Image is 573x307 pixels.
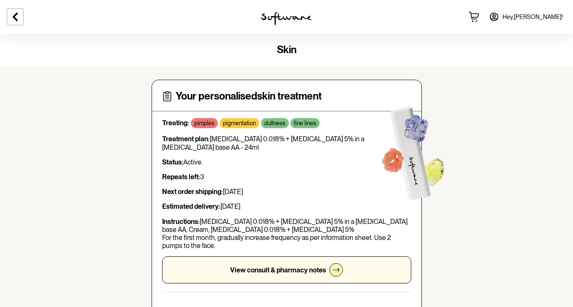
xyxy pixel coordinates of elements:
[261,12,312,25] img: software logo
[294,120,316,127] p: fine lines
[162,119,189,127] strong: Treating:
[162,218,200,226] strong: Instructions:
[162,135,210,143] strong: Treatment plan:
[484,7,568,27] a: Hey,[PERSON_NAME]!
[230,266,326,274] p: View consult & pharmacy notes
[277,43,296,56] span: skin
[162,135,411,151] p: [MEDICAL_DATA] 0.018% + [MEDICAL_DATA] 5% in a [MEDICAL_DATA] base AA - 24ml
[162,173,200,181] strong: Repeats left:
[176,90,322,102] h4: Your personalised skin treatment
[223,120,256,127] p: pigmentation
[194,120,215,127] p: pimples
[264,120,285,127] p: dullness
[162,202,411,210] p: [DATE]
[162,173,411,181] p: 3
[162,188,223,196] strong: Next order shipping:
[162,202,220,210] strong: Estimated delivery:
[502,13,563,21] span: Hey, [PERSON_NAME] !
[162,218,411,250] p: [MEDICAL_DATA] 0.018% + [MEDICAL_DATA] 5% in a [MEDICAL_DATA] base AA, Cream, [MEDICAL_DATA] 0.01...
[162,158,183,166] strong: Status:
[162,188,411,196] p: [DATE]
[364,90,459,211] img: Software treatment bottle
[162,158,411,166] p: Active.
